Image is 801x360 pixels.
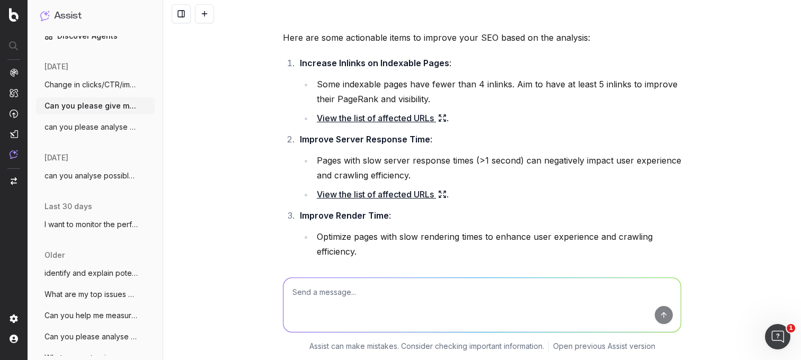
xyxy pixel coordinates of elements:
span: identify and explain potential reasons b [44,268,138,278]
li: : [297,208,681,278]
a: Open previous Assist version [553,341,655,352]
button: Assist [40,8,150,23]
button: I want to monitor the performance of pro [36,216,155,233]
li: . [314,111,681,125]
span: What are my top issues concerning [44,289,138,300]
strong: Improve Render Time [300,210,389,221]
li: . [314,187,681,202]
span: 1 [787,324,795,332]
span: older [44,250,65,260]
p: Here are some actionable items to improve your SEO based on the analysis: [283,30,681,45]
a: Discover Agents [36,28,155,44]
img: My account [10,335,18,343]
button: Can you please analyse the heading hiera [36,328,155,345]
li: : [297,132,681,202]
span: Can you please analyse the heading hiera [44,331,138,342]
span: [DATE] [44,61,68,72]
img: Assist [40,11,50,21]
p: Assist can make mistakes. Consider checking important information. [309,341,544,352]
li: : [297,56,681,125]
button: Can you help me measuring the improvemen [36,307,155,324]
span: Can you help me measuring the improvemen [44,310,138,321]
strong: Increase Inlinks on Indexable Pages [300,58,449,68]
span: last 30 days [44,201,92,212]
img: Analytics [10,68,18,77]
img: Switch project [11,177,17,185]
img: Studio [10,130,18,138]
a: View the list of affected URLs [317,111,447,125]
button: What are my top issues concerning [36,286,155,303]
li: . [314,263,681,278]
span: [DATE] [44,152,68,163]
img: Setting [10,314,18,323]
a: View the list of affected URLs [317,187,447,202]
span: can you please analyse and tell me more [44,122,138,132]
img: Activation [10,109,18,118]
li: Optimize pages with slow rendering times to enhance user experience and crawling efficiency. [314,229,681,259]
button: identify and explain potential reasons b [36,265,155,282]
h1: Assist [54,8,82,23]
strong: Improve Server Response Time [300,134,430,145]
li: Pages with slow server response times (>1 second) can negatively impact user experience and crawl... [314,153,681,183]
span: Can you please give me some actionable i [44,101,138,111]
a: View the list of affected URLs [317,263,447,278]
button: Change in clicks/CTR/impressions over la [36,76,155,93]
img: Assist [10,150,18,159]
li: Some indexable pages have fewer than 4 inlinks. Aim to have at least 5 inlinks to improve their P... [314,77,681,106]
span: Change in clicks/CTR/impressions over la [44,79,138,90]
span: can you analyse possible reasons for the [44,170,138,181]
span: I want to monitor the performance of pro [44,219,138,230]
img: Intelligence [10,88,18,97]
img: Botify logo [9,8,19,22]
iframe: Intercom live chat [765,324,790,349]
button: Can you please give me some actionable i [36,97,155,114]
button: can you please analyse and tell me more [36,119,155,136]
button: can you analyse possible reasons for the [36,167,155,184]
